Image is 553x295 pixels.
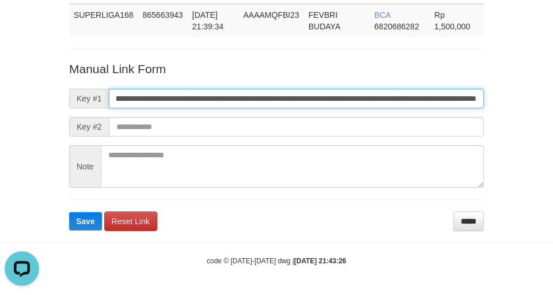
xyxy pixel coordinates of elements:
[309,10,341,31] span: FEVBRI BUDAYA
[69,117,109,137] span: Key #2
[5,5,39,39] button: Open LiveChat chat widget
[69,89,109,108] span: Key #1
[69,60,484,77] p: Manual Link Form
[192,10,224,31] span: [DATE] 21:39:34
[138,4,188,37] td: 865663943
[294,257,346,265] strong: [DATE] 21:43:26
[207,257,346,265] small: code © [DATE]-[DATE] dwg |
[434,10,470,31] span: Rp 1,500,000
[104,211,157,231] a: Reset Link
[69,145,101,188] span: Note
[243,10,299,20] span: AAAAMQFBI23
[69,212,102,230] button: Save
[69,4,138,37] td: SUPERLIGA168
[374,10,391,20] span: BCA
[76,217,95,226] span: Save
[374,22,419,31] span: Copy 6820686282 to clipboard
[112,217,150,226] span: Reset Link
